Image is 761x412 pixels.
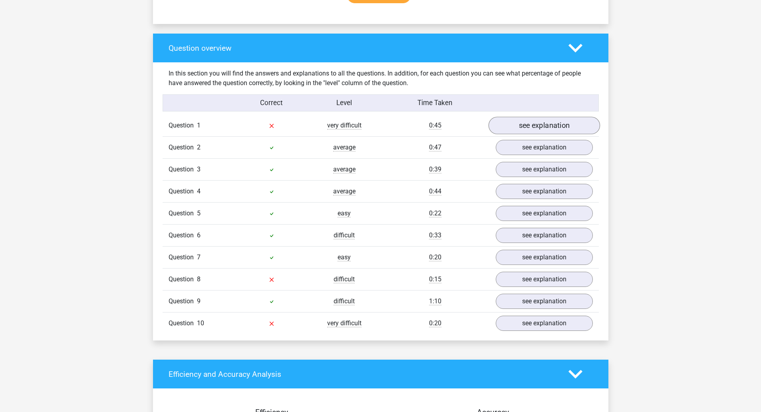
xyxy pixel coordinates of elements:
[169,275,197,284] span: Question
[429,231,441,239] span: 0:33
[496,228,593,243] a: see explanation
[334,231,355,239] span: difficult
[169,231,197,240] span: Question
[429,143,441,151] span: 0:47
[338,253,351,261] span: easy
[327,121,362,129] span: very difficult
[197,297,201,305] span: 9
[197,165,201,173] span: 3
[496,162,593,177] a: see explanation
[429,275,441,283] span: 0:15
[169,165,197,174] span: Question
[308,98,381,108] div: Level
[197,231,201,239] span: 6
[169,370,556,379] h4: Efficiency and Accuracy Analysis
[338,209,351,217] span: easy
[496,316,593,331] a: see explanation
[429,165,441,173] span: 0:39
[163,69,599,88] div: In this section you will find the answers and explanations to all the questions. In addition, for...
[496,184,593,199] a: see explanation
[197,253,201,261] span: 7
[496,250,593,265] a: see explanation
[334,275,355,283] span: difficult
[169,121,197,130] span: Question
[169,318,197,328] span: Question
[333,187,356,195] span: average
[429,253,441,261] span: 0:20
[169,44,556,53] h4: Question overview
[169,209,197,218] span: Question
[429,187,441,195] span: 0:44
[380,98,489,108] div: Time Taken
[169,253,197,262] span: Question
[197,319,204,327] span: 10
[496,294,593,309] a: see explanation
[429,297,441,305] span: 1:10
[197,121,201,129] span: 1
[496,140,593,155] a: see explanation
[197,209,201,217] span: 5
[429,121,441,129] span: 0:45
[169,187,197,196] span: Question
[197,143,201,151] span: 2
[496,272,593,287] a: see explanation
[169,297,197,306] span: Question
[327,319,362,327] span: very difficult
[197,187,201,195] span: 4
[429,319,441,327] span: 0:20
[429,209,441,217] span: 0:22
[334,297,355,305] span: difficult
[333,143,356,151] span: average
[488,117,600,135] a: see explanation
[235,98,308,108] div: Correct
[333,165,356,173] span: average
[496,206,593,221] a: see explanation
[197,275,201,283] span: 8
[169,143,197,152] span: Question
